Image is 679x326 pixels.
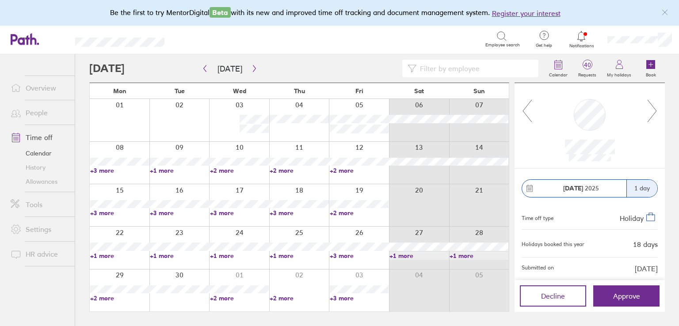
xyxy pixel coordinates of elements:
span: 40 [573,61,602,68]
a: Calendar [4,146,75,160]
a: People [4,104,75,121]
label: Calendar [544,70,573,78]
span: Fri [355,87,363,95]
a: +3 more [210,209,269,217]
a: +1 more [389,252,448,260]
a: Book [637,54,665,83]
span: Thu [294,87,305,95]
a: +1 more [150,167,209,174]
a: +2 more [270,167,328,174]
span: Wed [233,87,246,95]
label: Book [641,70,661,78]
a: +1 more [150,252,209,260]
span: Employee search [485,42,520,48]
a: +3 more [330,252,389,260]
span: Sat [414,87,424,95]
a: +2 more [210,294,269,302]
a: 40Requests [573,54,602,83]
a: My holidays [602,54,637,83]
div: Search [188,35,211,43]
a: Allowances [4,174,75,189]
div: 1 day [626,180,657,197]
a: +2 more [90,294,149,302]
a: +3 more [150,209,209,217]
span: [DATE] [635,265,658,273]
a: +1 more [270,252,328,260]
a: +3 more [90,209,149,217]
a: History [4,160,75,174]
a: +1 more [90,252,149,260]
span: Approve [613,292,640,300]
span: Holiday [620,213,644,222]
a: +2 more [330,167,389,174]
a: HR advice [4,245,75,263]
span: 2025 [563,185,599,192]
a: Overview [4,79,75,97]
a: Settings [4,220,75,238]
a: Time off [4,129,75,146]
a: +2 more [270,294,328,302]
span: Beta [210,7,231,18]
a: Tools [4,196,75,213]
div: Be the first to try MentorDigital with its new and improved time off tracking and document manage... [110,7,569,19]
span: Tue [175,87,185,95]
strong: [DATE] [563,184,583,192]
input: Filter by employee [416,60,533,77]
a: +3 more [270,209,328,217]
div: 18 days [633,240,658,248]
a: +1 more [210,252,269,260]
div: Holidays booked this year [522,241,584,247]
a: +1 more [450,252,508,260]
span: Sun [473,87,485,95]
div: Time off type [522,212,553,222]
span: Submitted on [522,265,554,273]
button: Approve [593,285,660,307]
button: [DATE] [210,61,249,76]
a: Notifications [567,30,596,49]
label: Requests [573,70,602,78]
span: Decline [541,292,565,300]
a: +3 more [90,167,149,174]
a: +3 more [330,294,389,302]
a: +2 more [210,167,269,174]
a: Calendar [544,54,573,83]
span: Notifications [567,43,596,49]
label: My holidays [602,70,637,78]
span: Get help [530,43,558,48]
span: Mon [113,87,126,95]
button: Register your interest [492,8,561,19]
button: Decline [520,285,586,307]
a: +2 more [330,209,389,217]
